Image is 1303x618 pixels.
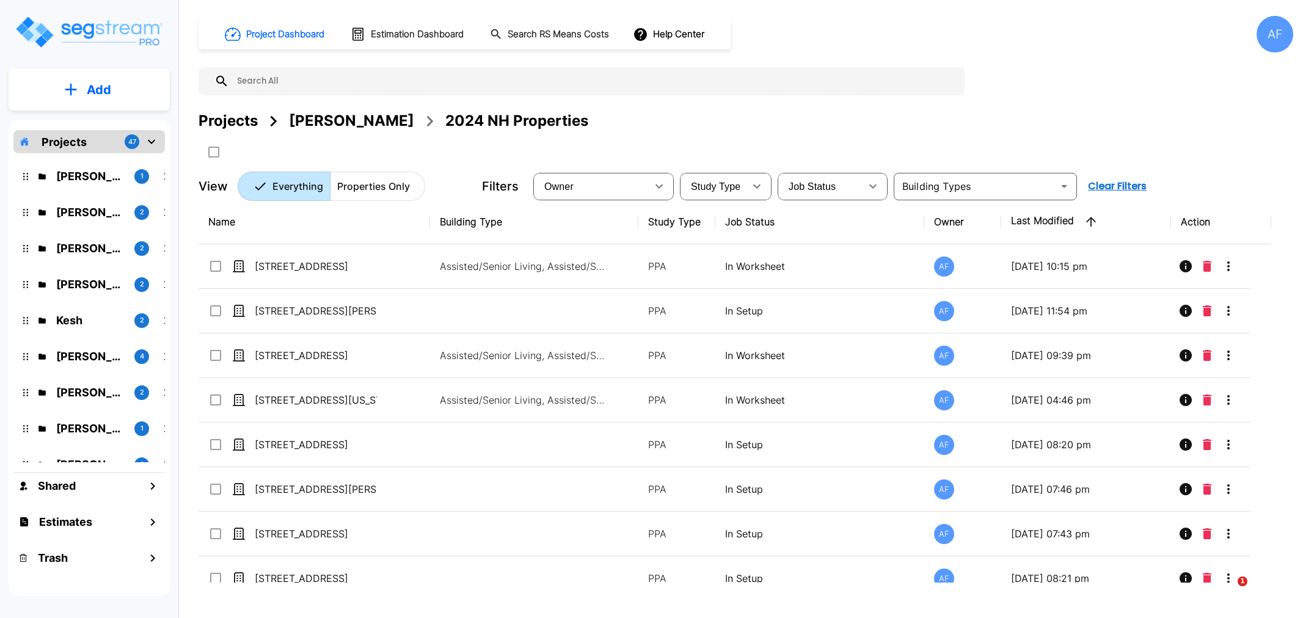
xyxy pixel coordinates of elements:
[1011,571,1161,586] p: [DATE] 08:21 pm
[648,437,706,452] p: PPA
[1011,393,1161,407] p: [DATE] 04:46 pm
[508,27,609,42] h1: Search RS Means Costs
[330,172,425,201] button: Properties Only
[482,177,519,195] p: Filters
[140,243,144,253] p: 2
[39,514,92,530] h1: Estimates
[255,304,377,318] p: [STREET_ADDRESS][PERSON_NAME]
[789,181,836,192] span: Job Status
[128,137,136,147] p: 47
[1216,299,1241,323] button: More-Options
[255,437,377,452] p: [STREET_ADDRESS]
[56,312,125,329] p: Kesh
[255,482,377,496] p: [STREET_ADDRESS][PERSON_NAME]
[934,346,954,366] div: AF
[440,393,605,407] p: Assisted/Senior Living, Assisted/Senior Living Site
[544,181,574,192] span: Owner
[1056,178,1073,195] button: Open
[725,482,914,496] p: In Setup
[536,169,647,203] div: Select
[440,348,605,363] p: Assisted/Senior Living, Assisted/Senior Living Site
[87,81,111,99] p: Add
[246,27,324,42] h1: Project Dashboard
[140,279,144,289] p: 2
[238,172,330,201] button: Everything
[56,456,125,473] p: Asher Silverberg
[1216,432,1241,457] button: More-Options
[272,179,323,194] p: Everything
[1173,388,1198,412] button: Info
[1011,526,1161,541] p: [DATE] 07:43 pm
[1213,576,1242,606] iframe: Intercom live chat
[485,23,616,46] button: Search RS Means Costs
[1173,522,1198,546] button: Info
[1011,304,1161,318] p: [DATE] 11:54 pm
[897,178,1053,195] input: Building Types
[255,393,377,407] p: [STREET_ADDRESS][US_STATE]
[1011,348,1161,363] p: [DATE] 09:39 pm
[648,526,706,541] p: PPA
[934,301,954,321] div: AF
[199,110,258,132] div: Projects
[56,204,125,220] p: Jay Hershowitz
[1216,254,1241,278] button: More-Options
[1011,482,1161,496] p: [DATE] 07:46 pm
[630,23,709,46] button: Help Center
[1173,254,1198,278] button: Info
[371,27,464,42] h1: Estimation Dashboard
[42,134,87,150] p: Projects
[1216,522,1241,546] button: More-Options
[1011,437,1161,452] p: [DATE] 08:20 pm
[38,478,76,494] h1: Shared
[691,181,740,192] span: Study Type
[648,348,706,363] p: PPA
[934,256,954,277] div: AF
[38,550,68,566] h1: Trash
[1216,388,1241,412] button: More-Options
[289,110,414,132] div: [PERSON_NAME]
[1257,16,1293,53] div: AF
[337,179,410,194] p: Properties Only
[934,524,954,544] div: AF
[648,393,706,407] p: PPA
[1238,576,1247,586] span: 1
[346,21,470,47] button: Estimation Dashboard
[924,200,1001,244] th: Owner
[1198,432,1216,457] button: Delete
[715,200,924,244] th: Job Status
[725,259,914,274] p: In Worksheet
[430,200,638,244] th: Building Type
[56,276,125,293] p: Ari Eisenman
[1173,299,1198,323] button: Info
[141,459,144,470] p: 1
[255,526,377,541] p: [STREET_ADDRESS]
[1198,299,1216,323] button: Delete
[1198,477,1216,501] button: Delete
[140,315,144,325] p: 2
[238,172,425,201] div: Platform
[440,259,605,274] p: Assisted/Senior Living, Assisted/Senior Living Site
[1083,174,1152,198] button: Clear Filters
[1001,200,1171,244] th: Last Modified
[1216,477,1241,501] button: More-Options
[445,110,588,132] div: 2024 NH Properties
[140,207,144,217] p: 2
[229,67,958,95] input: Search All
[56,420,125,437] p: Michael Heinemann
[725,304,914,318] p: In Setup
[682,169,745,203] div: Select
[56,240,125,256] p: Barry Donath
[140,351,144,362] p: 4
[141,171,144,181] p: 1
[56,384,125,401] p: Chuny Herzka
[220,21,331,48] button: Project Dashboard
[1011,259,1161,274] p: [DATE] 10:15 pm
[9,72,170,107] button: Add
[648,259,706,274] p: PPA
[56,348,125,365] p: Josh Strum
[934,435,954,455] div: AF
[1173,343,1198,368] button: Info
[255,259,377,274] p: [STREET_ADDRESS]
[725,393,914,407] p: In Worksheet
[1216,566,1241,591] button: More-Options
